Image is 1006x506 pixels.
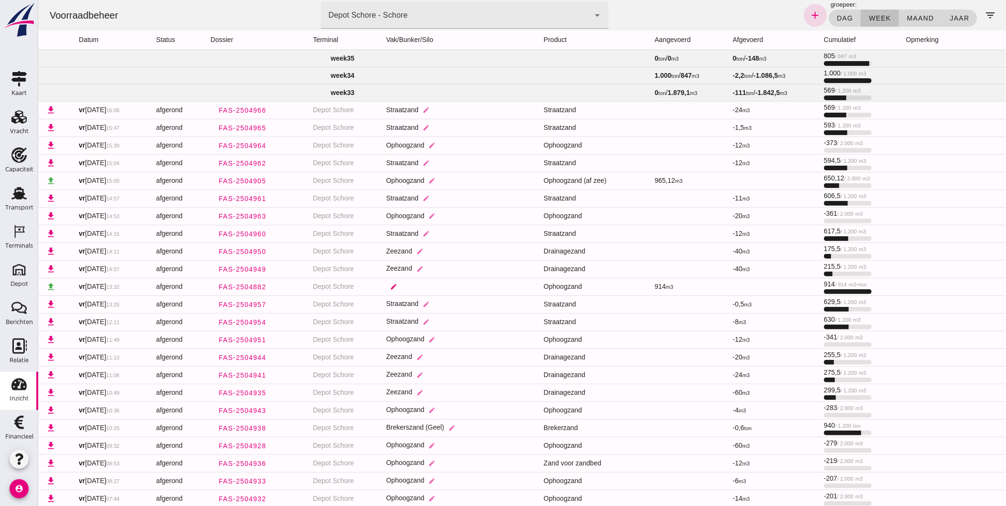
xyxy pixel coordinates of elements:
div: Vracht [10,128,29,134]
td: Zeezand [340,260,498,278]
small: m3 [815,123,823,128]
span: FAS-2504964 [180,142,228,149]
button: dag [791,10,823,27]
small: m3 [821,158,828,164]
small: m3 [704,107,712,113]
a: FAS-2504935 [172,384,236,401]
span: 569 [786,104,823,111]
td: Zeezand [340,348,498,366]
td: afgerond [110,154,165,172]
i: edit [384,124,392,131]
div: Berichten [6,319,33,325]
span: 299,5 [786,386,828,394]
a: FAS-2504943 [172,402,236,419]
i: edit [391,495,398,502]
span: 630 [786,316,823,323]
td: afgerond [110,348,165,366]
span: FAS-2504960 [180,230,228,238]
td: Depot Schore [267,154,340,172]
td: Depot Schore [267,437,340,454]
td: afgerond [110,295,165,313]
span: FAS-2504936 [180,460,228,467]
small: / 1.200 [797,105,813,111]
td: afgerond [110,260,165,278]
span: week [830,14,853,22]
a: FAS-2504905 [172,172,236,190]
i: download [8,105,18,115]
i: edit [378,389,385,396]
div: Capaciteit [5,166,33,172]
a: FAS-2504966 [172,102,236,119]
span: 255,5 [786,351,828,358]
span: FAS-2504957 [180,301,228,308]
i: edit [378,371,385,379]
small: / 1.000 [803,71,819,76]
td: Depot Schore [267,278,340,295]
strong: vr [41,141,47,149]
small: 16:06 [68,107,81,113]
small: m3 [825,176,832,181]
td: Depot Schore [267,137,340,154]
td: Depot Schore [267,472,340,490]
a: FAS-2504951 [172,331,236,348]
small: m3 [652,90,659,96]
span: [DATE] [41,159,81,167]
span: / [695,54,729,62]
th: product [498,31,609,50]
strong: 847 [643,72,654,79]
div: Kaart [11,90,27,96]
span: 1.000 [786,69,828,77]
i: download [8,123,18,133]
span: 569 [786,86,823,94]
td: afgerond [110,172,165,190]
td: Ophoogzand [340,331,498,348]
td: afgerond [110,401,165,419]
td: afgerond [110,437,165,454]
a: FAS-2504949 [172,261,236,278]
span: FAS-2504938 [180,424,228,432]
small: / 2.000 [806,176,823,181]
td: afgerond [110,419,165,437]
span: FAS-2504961 [180,195,228,202]
th: opmerking [860,31,923,50]
button: maand [861,10,904,27]
td: Straatzand [340,313,498,331]
td: afgerond [110,366,165,384]
th: afgevoerd [687,31,778,50]
td: Depot Schore [267,454,340,472]
small: m3 [704,143,712,148]
span: -1,5 [695,124,714,131]
td: Ophoogzand (af zee) [498,172,609,190]
td: Drainagezand [498,348,609,366]
span: -283 [786,404,825,411]
span: / [617,54,641,62]
i: edit [378,354,385,361]
th: datum [33,31,110,50]
a: FAS-2504961 [172,190,236,207]
td: afgerond [110,331,165,348]
span: FAS-2504949 [180,265,228,273]
strong: -1.842,5 [718,89,742,96]
strong: vr [41,159,47,167]
small: ton [706,73,714,79]
small: m3 [811,53,818,59]
small: m3 [817,140,825,146]
span: 215,5 [786,263,828,270]
span: FAS-2504943 [180,407,228,414]
td: afgerond [110,101,165,119]
span: -219 [786,457,825,464]
small: ton [634,73,641,79]
span: FAS-2504882 [180,283,228,291]
td: Ophoogzand [340,172,498,190]
i: edit [384,318,392,326]
small: / 2.000 [799,140,815,146]
a: FAS-2504928 [172,437,236,454]
td: Brekerzand [498,419,609,437]
strong: 1.879,1 [630,89,652,96]
td: afgerond [110,225,165,242]
td: afgerond [110,207,165,225]
th: cumulatief [778,31,860,50]
span: FAS-2504951 [180,336,228,344]
span: dag [798,14,815,22]
a: FAS-2504957 [172,296,236,313]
